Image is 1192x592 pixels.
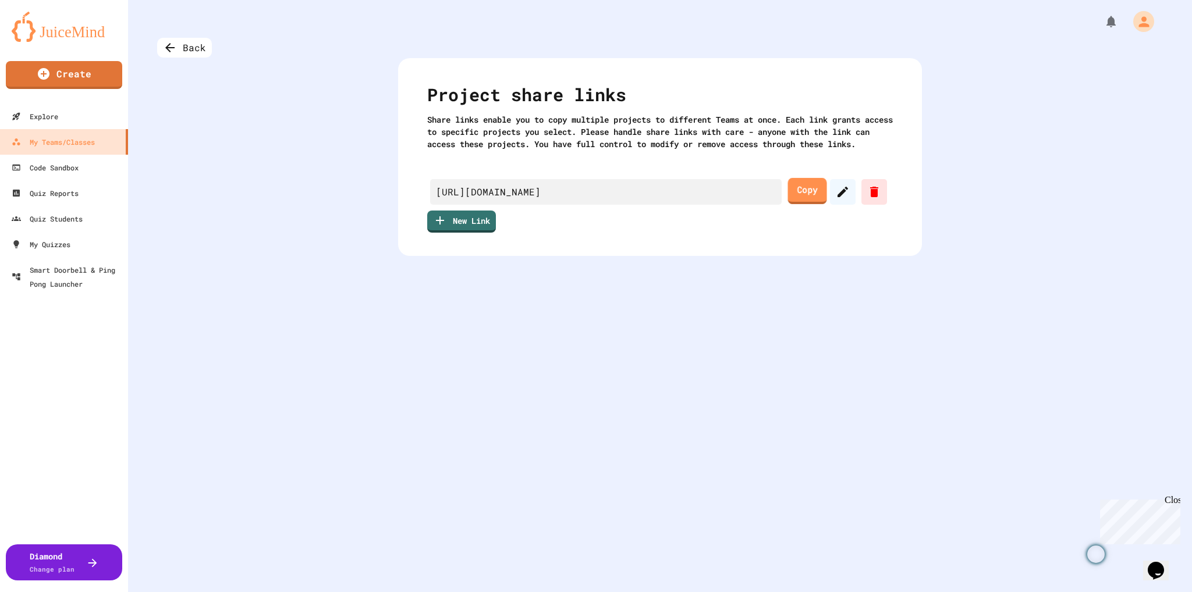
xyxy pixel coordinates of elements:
div: My Account [1121,8,1157,35]
iframe: chat widget [1143,545,1180,580]
div: Back [157,38,212,58]
iframe: chat widget [1095,495,1180,544]
a: Create [6,61,122,89]
div: My Teams/Classes [12,135,95,149]
div: My Quizzes [12,237,70,251]
div: Diamond [30,550,74,575]
div: My Notifications [1083,12,1121,31]
div: Code Sandbox [12,161,79,174]
div: Quiz Reports [12,186,79,200]
div: [URL][DOMAIN_NAME] [430,179,782,205]
a: New Link [427,211,496,233]
div: Smart Doorbell & Ping Pong Launcher [12,263,123,291]
div: Explore [12,109,58,123]
div: Chat with us now!Close [5,5,80,74]
img: logo-orange.svg [12,12,116,42]
div: Project share links [427,81,893,113]
button: DiamondChange plan [6,544,122,580]
div: Share links enable you to copy multiple projects to different Teams at once. Each link grants acc... [427,113,893,150]
a: Copy [787,178,826,204]
span: Change plan [30,565,74,573]
div: Quiz Students [12,212,83,226]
